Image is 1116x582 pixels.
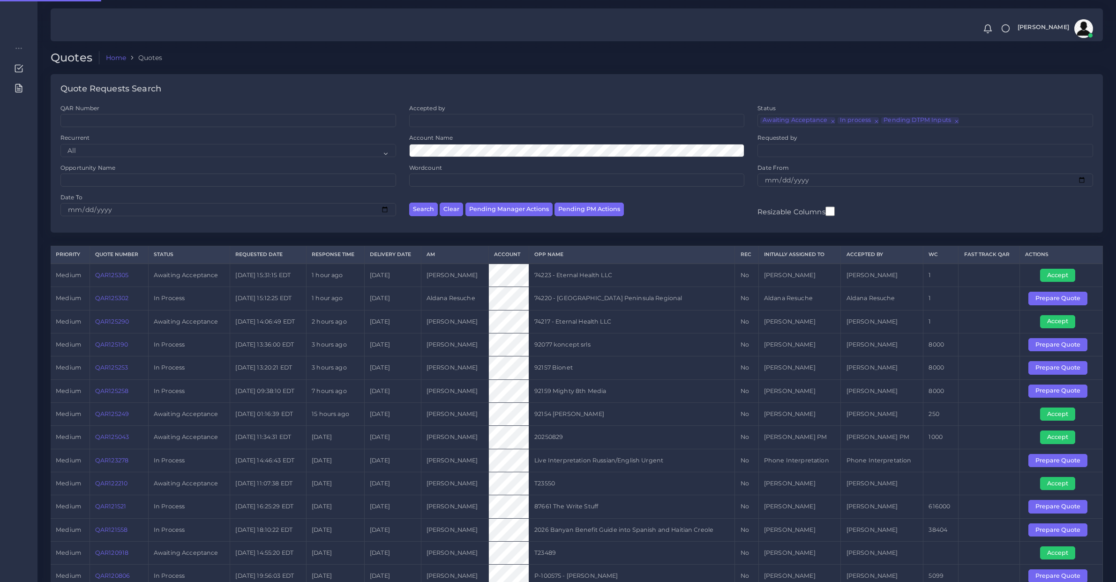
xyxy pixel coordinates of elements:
[306,426,364,449] td: [DATE]
[757,205,834,217] label: Resizable Columns
[758,402,841,425] td: [PERSON_NAME]
[148,356,230,379] td: In Process
[1019,246,1102,264] th: Actions
[56,572,81,579] span: medium
[529,246,735,264] th: Opp Name
[758,542,841,565] td: [PERSON_NAME]
[60,193,82,201] label: Date To
[841,310,923,333] td: [PERSON_NAME]
[230,402,307,425] td: [DATE] 01:16:39 EDT
[60,84,161,94] h4: Quote Requests Search
[60,104,99,112] label: QAR Number
[95,295,128,302] a: QAR125302
[841,518,923,541] td: [PERSON_NAME]
[529,542,735,565] td: T23489
[306,402,364,425] td: 15 hours ago
[1040,271,1082,278] a: Accept
[95,364,128,371] a: QAR125253
[230,310,307,333] td: [DATE] 14:06:49 EDT
[421,426,488,449] td: [PERSON_NAME]
[923,287,959,310] td: 1
[841,472,923,495] td: [PERSON_NAME]
[757,104,776,112] label: Status
[489,246,529,264] th: Account
[923,356,959,379] td: 8000
[923,402,959,425] td: 250
[364,287,421,310] td: [DATE]
[230,356,307,379] td: [DATE] 13:20:21 EDT
[421,287,488,310] td: Aldana Resuche
[465,203,553,216] button: Pending Manager Actions
[409,203,438,216] button: Search
[306,542,364,565] td: [DATE]
[1040,269,1075,282] button: Accept
[735,356,758,379] td: No
[757,134,797,142] label: Requested by
[95,526,127,533] a: QAR121558
[735,310,758,333] td: No
[56,526,81,533] span: medium
[364,495,421,518] td: [DATE]
[364,264,421,287] td: [DATE]
[1028,338,1087,351] button: Prepare Quote
[230,518,307,541] td: [DATE] 18:10:22 EDT
[529,264,735,287] td: 74223 - Eternal Health LLC
[106,53,127,62] a: Home
[95,272,128,279] a: QAR125305
[757,164,789,172] label: Date From
[56,433,81,440] span: medium
[56,295,81,302] span: medium
[56,341,81,348] span: medium
[529,287,735,310] td: 74220 - [GEOGRAPHIC_DATA] Peninsula Regional
[148,402,230,425] td: Awaiting Acceptance
[1028,526,1094,533] a: Prepare Quote
[148,449,230,472] td: In Process
[51,51,99,65] h2: Quotes
[364,426,421,449] td: [DATE]
[56,272,81,279] span: medium
[364,246,421,264] th: Delivery Date
[529,495,735,518] td: 87661 The Write Stuff
[421,310,488,333] td: [PERSON_NAME]
[148,246,230,264] th: Status
[148,495,230,518] td: In Process
[306,246,364,264] th: Response Time
[95,572,130,579] a: QAR120806
[1028,295,1094,302] a: Prepare Quote
[56,457,81,464] span: medium
[95,387,128,394] a: QAR125258
[1040,477,1075,490] button: Accept
[1040,315,1075,328] button: Accept
[735,287,758,310] td: No
[841,264,923,287] td: [PERSON_NAME]
[841,402,923,425] td: [PERSON_NAME]
[230,287,307,310] td: [DATE] 15:12:25 EDT
[758,310,841,333] td: [PERSON_NAME]
[1074,19,1093,38] img: avatar
[306,333,364,356] td: 3 hours ago
[841,449,923,472] td: Phone Interpretation
[56,318,81,325] span: medium
[421,518,488,541] td: [PERSON_NAME]
[1028,292,1087,305] button: Prepare Quote
[758,264,841,287] td: [PERSON_NAME]
[735,264,758,287] td: No
[306,518,364,541] td: [DATE]
[529,426,735,449] td: 20250829
[95,341,128,348] a: QAR125190
[923,264,959,287] td: 1
[1028,385,1087,398] button: Prepare Quote
[841,495,923,518] td: [PERSON_NAME]
[421,264,488,287] td: [PERSON_NAME]
[758,356,841,379] td: [PERSON_NAME]
[529,518,735,541] td: 2026 Banyan Benefit Guide into Spanish and Haitian Creole
[95,503,126,510] a: QAR121521
[95,318,129,325] a: QAR125290
[758,246,841,264] th: Initially Assigned to
[923,495,959,518] td: 616000
[95,457,128,464] a: QAR123278
[1028,572,1094,579] a: Prepare Quote
[421,246,488,264] th: AM
[529,402,735,425] td: 92154 [PERSON_NAME]
[148,518,230,541] td: In Process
